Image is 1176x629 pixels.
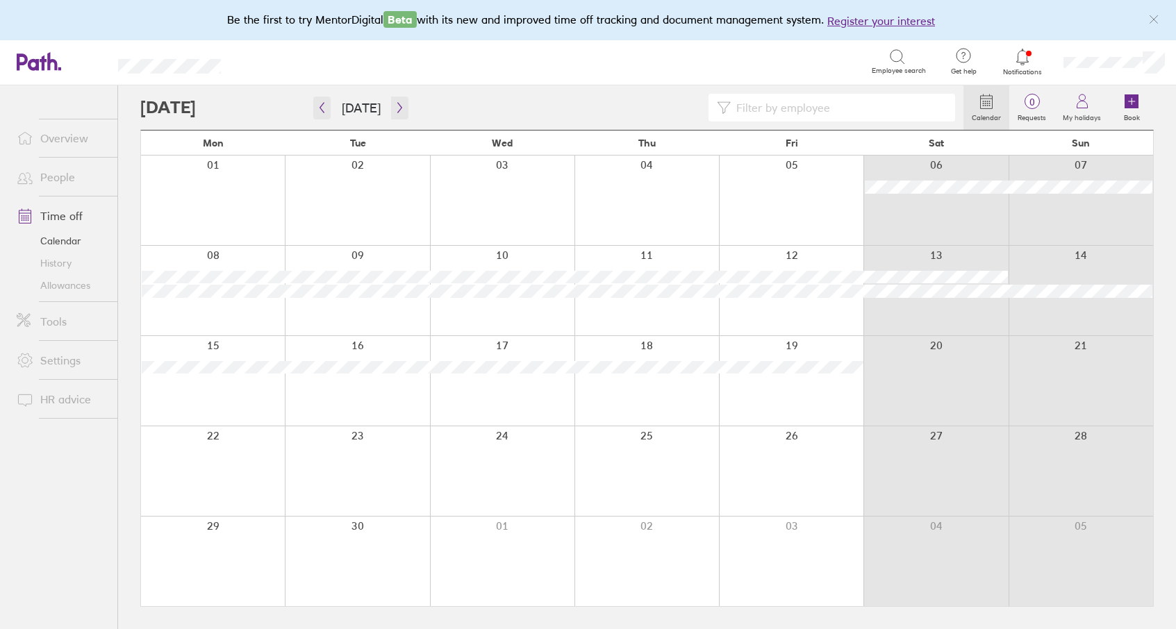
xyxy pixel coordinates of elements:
[872,67,926,75] span: Employee search
[6,346,117,374] a: Settings
[6,385,117,413] a: HR advice
[258,55,294,67] div: Search
[1054,85,1109,130] a: My holidays
[6,308,117,335] a: Tools
[1000,68,1045,76] span: Notifications
[6,274,117,296] a: Allowances
[203,137,224,149] span: Mon
[638,137,656,149] span: Thu
[1054,110,1109,122] label: My holidays
[827,12,935,29] button: Register your interest
[1072,137,1090,149] span: Sun
[6,124,117,152] a: Overview
[1109,85,1154,130] a: Book
[963,85,1009,130] a: Calendar
[941,67,986,76] span: Get help
[6,202,117,230] a: Time off
[1009,97,1054,108] span: 0
[383,11,417,28] span: Beta
[929,137,944,149] span: Sat
[1009,85,1054,130] a: 0Requests
[6,230,117,252] a: Calendar
[731,94,947,121] input: Filter by employee
[6,252,117,274] a: History
[786,137,798,149] span: Fri
[6,163,117,191] a: People
[1116,110,1148,122] label: Book
[963,110,1009,122] label: Calendar
[1000,47,1045,76] a: Notifications
[492,137,513,149] span: Wed
[1009,110,1054,122] label: Requests
[350,137,366,149] span: Tue
[227,11,949,29] div: Be the first to try MentorDigital with its new and improved time off tracking and document manage...
[331,97,392,119] button: [DATE]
